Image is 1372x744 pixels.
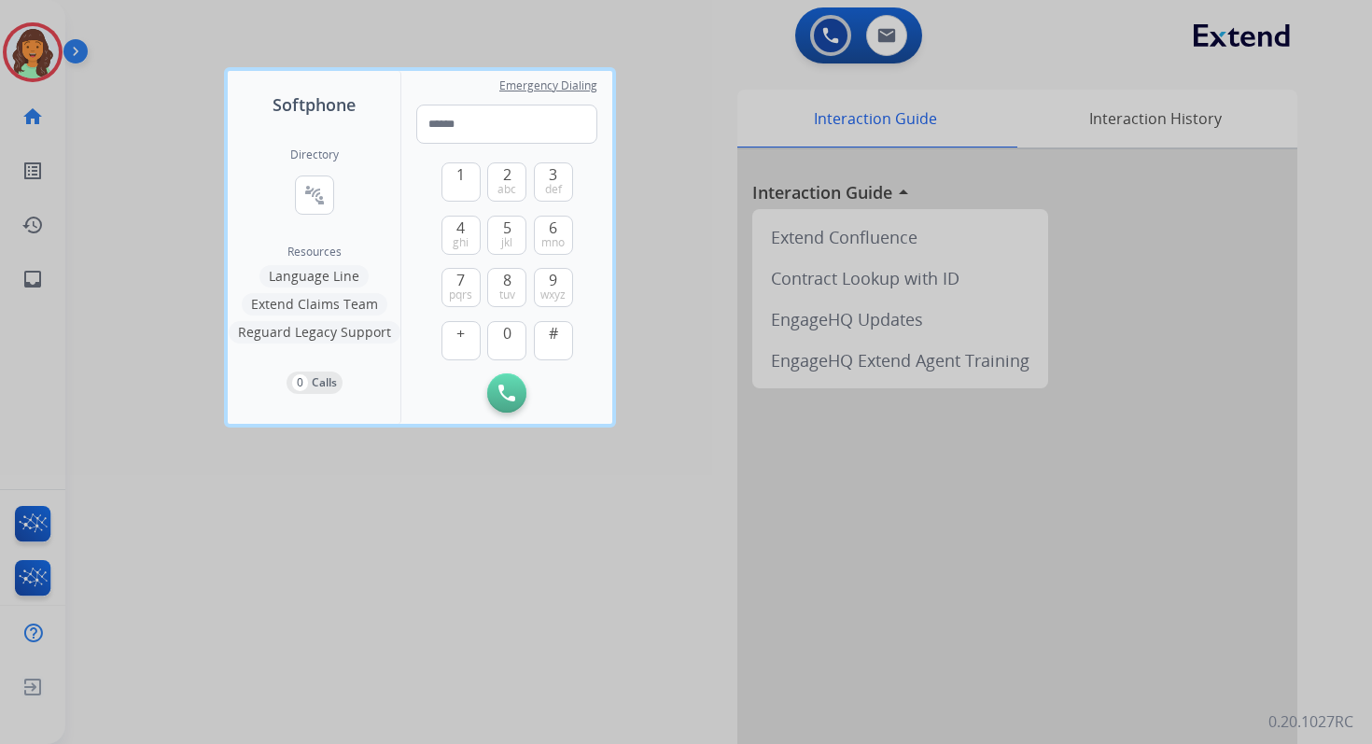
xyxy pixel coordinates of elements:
img: call-button [498,385,515,401]
span: Softphone [273,91,356,118]
p: 0.20.1027RC [1268,710,1353,733]
h2: Directory [290,147,339,162]
button: 6mno [534,216,573,255]
button: 3def [534,162,573,202]
button: Reguard Legacy Support [229,321,400,344]
span: 8 [503,269,511,291]
button: 7pqrs [441,268,481,307]
button: 2abc [487,162,526,202]
span: 6 [549,217,557,239]
span: 7 [456,269,465,291]
span: def [545,182,562,197]
span: + [456,322,465,344]
button: 5jkl [487,216,526,255]
span: # [549,322,558,344]
span: 3 [549,163,557,186]
span: ghi [453,235,469,250]
span: 9 [549,269,557,291]
span: 5 [503,217,511,239]
span: 2 [503,163,511,186]
button: 0 [487,321,526,360]
span: mno [541,235,565,250]
button: 1 [441,162,481,202]
p: 0 [292,374,308,391]
button: 9wxyz [534,268,573,307]
button: + [441,321,481,360]
span: wxyz [540,288,566,302]
button: 8tuv [487,268,526,307]
span: 4 [456,217,465,239]
button: Extend Claims Team [242,293,387,316]
span: tuv [499,288,515,302]
span: jkl [501,235,512,250]
button: Language Line [259,265,369,288]
span: Emergency Dialing [499,78,597,93]
button: # [534,321,573,360]
span: abc [497,182,516,197]
span: Resources [287,245,342,260]
mat-icon: connect_without_contact [303,184,326,206]
button: 0Calls [287,372,343,394]
span: pqrs [449,288,472,302]
span: 0 [503,322,511,344]
button: 4ghi [441,216,481,255]
p: Calls [312,374,337,391]
span: 1 [456,163,465,186]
